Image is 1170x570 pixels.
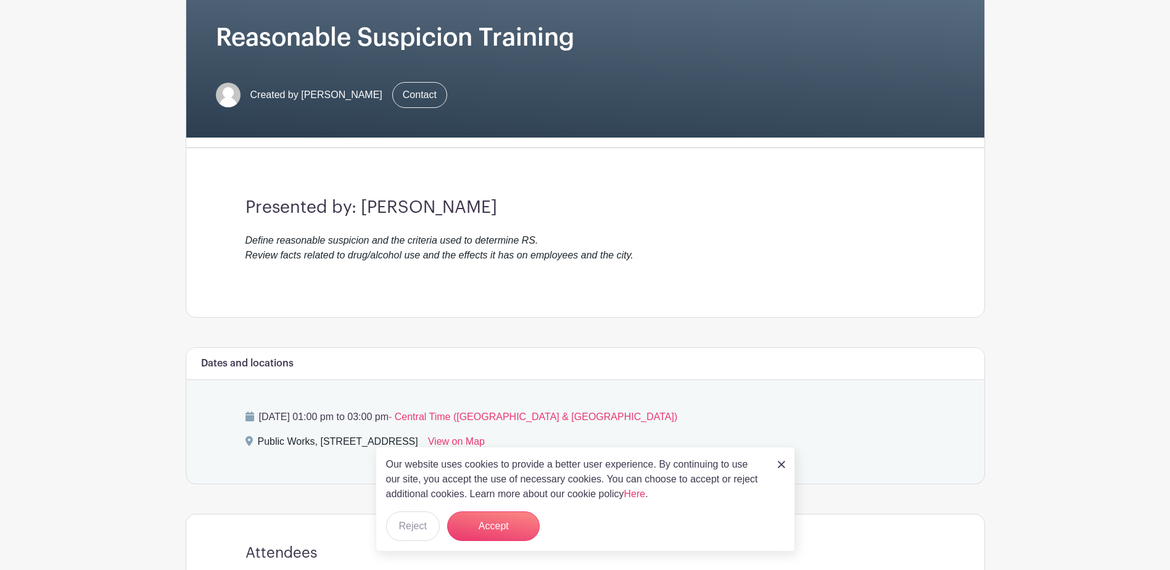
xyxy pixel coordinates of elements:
[428,434,485,454] a: View on Map
[258,434,418,454] div: Public Works, [STREET_ADDRESS]
[216,23,955,52] h1: Reasonable Suspicion Training
[386,511,440,541] button: Reject
[624,489,646,499] a: Here
[245,197,925,218] h3: Presented by: [PERSON_NAME]
[250,88,382,102] span: Created by [PERSON_NAME]
[245,235,633,260] em: Define reasonable suspicion and the criteria used to determine RS. Review facts related to drug/a...
[216,83,241,107] img: default-ce2991bfa6775e67f084385cd625a349d9dcbb7a52a09fb2fda1e96e2d18dcdb.png
[201,358,294,370] h6: Dates and locations
[778,461,785,468] img: close_button-5f87c8562297e5c2d7936805f587ecaba9071eb48480494691a3f1689db116b3.svg
[389,411,677,422] span: - Central Time ([GEOGRAPHIC_DATA] & [GEOGRAPHIC_DATA])
[245,410,925,424] p: [DATE] 01:00 pm to 03:00 pm
[386,457,765,502] p: Our website uses cookies to provide a better user experience. By continuing to use our site, you ...
[245,544,318,562] h4: Attendees
[392,82,447,108] a: Contact
[447,511,540,541] button: Accept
